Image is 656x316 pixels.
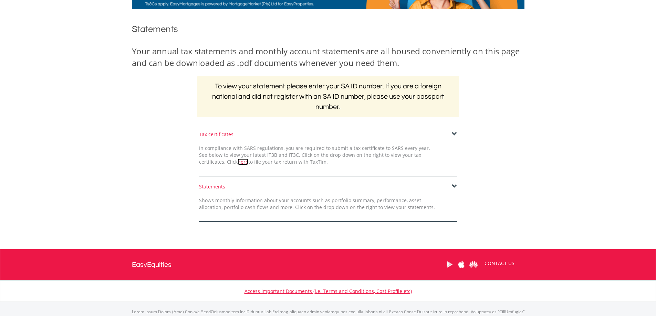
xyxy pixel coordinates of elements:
a: here [238,159,248,165]
a: Huawei [468,254,480,275]
a: EasyEquities [132,249,171,280]
div: Tax certificates [199,131,457,138]
h2: To view your statement please enter your SA ID number. If you are a foreign national and did not ... [197,76,459,117]
a: Access Important Documents (i.e. Terms and Conditions, Cost Profile etc) [244,288,412,294]
span: Click to file your tax return with TaxTim. [227,159,328,165]
a: Apple [456,254,468,275]
div: Statements [199,183,457,190]
div: Your annual tax statements and monthly account statements are all housed conveniently on this pag... [132,45,524,69]
div: Shows monthly information about your accounts such as portfolio summary, performance, asset alloc... [194,197,440,211]
a: Google Play [444,254,456,275]
a: CONTACT US [480,254,519,273]
span: In compliance with SARS regulations, you are required to submit a tax certificate to SARS every y... [199,145,430,165]
span: Statements [132,25,178,34]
